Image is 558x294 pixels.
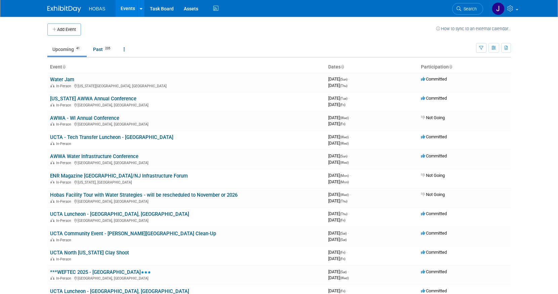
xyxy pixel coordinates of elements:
span: Not Going [421,173,445,178]
span: [DATE] [328,134,351,139]
div: [US_STATE][GEOGRAPHIC_DATA], [GEOGRAPHIC_DATA] [50,83,323,88]
span: [DATE] [328,275,349,280]
span: (Wed) [340,135,349,139]
div: [GEOGRAPHIC_DATA], [GEOGRAPHIC_DATA] [50,160,323,165]
a: UCTA North [US_STATE] Clay Shoot [50,250,129,256]
img: In-Person Event [50,122,54,126]
span: (Fri) [340,103,345,107]
a: UCTA Community Event - [PERSON_NAME][GEOGRAPHIC_DATA] Clean-Up [50,231,216,237]
span: (Fri) [340,251,345,254]
span: [DATE] [328,153,349,158]
div: [GEOGRAPHIC_DATA], [GEOGRAPHIC_DATA] [50,102,323,107]
span: Not Going [421,192,445,197]
span: (Wed) [340,193,349,197]
img: In-Person Event [50,257,54,260]
span: (Sat) [340,270,347,274]
th: Participation [418,61,511,73]
span: [DATE] [328,115,351,120]
a: Hobas Facility Tour with Water Strategies - will be rescheduled to November or 2026 [50,192,238,198]
span: In-Person [56,257,73,261]
span: - [348,153,349,158]
span: Committed [421,77,447,82]
span: - [350,173,351,178]
span: (Fri) [340,218,345,222]
span: Committed [421,269,447,274]
span: [DATE] [328,250,347,255]
span: (Sun) [340,154,347,158]
span: Not Going [421,115,445,120]
span: [DATE] [328,173,351,178]
span: Committed [421,211,447,216]
span: 235 [103,46,112,51]
span: [DATE] [328,179,349,184]
span: In-Person [56,161,73,165]
a: Sort by Start Date [341,64,344,69]
span: In-Person [56,199,73,204]
span: - [346,288,347,293]
span: (Wed) [340,161,349,164]
span: (Fri) [340,289,345,293]
span: [DATE] [328,192,351,197]
a: AWWA Water Infrastructure Conference [50,153,138,159]
img: In-Person Event [50,199,54,203]
span: (Mon) [340,174,349,178]
a: Upcoming41 [47,43,87,56]
span: In-Person [56,218,73,223]
span: [DATE] [328,217,345,223]
span: (Sun) [340,78,347,81]
span: (Sat) [340,238,347,242]
span: (Tue) [340,97,347,100]
span: [DATE] [328,211,349,216]
span: (Fri) [340,122,345,126]
div: [GEOGRAPHIC_DATA], [GEOGRAPHIC_DATA] [50,121,323,127]
span: (Wed) [340,116,349,120]
span: [DATE] [328,288,347,293]
span: [DATE] [328,141,349,146]
span: (Fri) [340,257,345,261]
span: - [350,115,351,120]
span: [DATE] [328,77,349,82]
span: (Thu) [340,212,347,216]
span: Committed [421,250,447,255]
span: Committed [421,96,447,101]
th: Dates [326,61,418,73]
img: In-Person Event [50,276,54,280]
img: Jennifer Jensen [492,2,505,15]
span: In-Person [56,142,73,146]
a: Search [452,3,483,15]
span: [DATE] [328,237,347,242]
span: [DATE] [328,256,345,261]
div: [GEOGRAPHIC_DATA], [GEOGRAPHIC_DATA] [50,198,323,204]
span: [DATE] [328,269,349,274]
a: How to sync to an external calendar... [436,26,511,31]
span: (Thu) [340,199,347,203]
span: [DATE] [328,160,349,165]
span: [DATE] [328,121,345,126]
a: UCTA - Tech Transfer Luncheon - [GEOGRAPHIC_DATA] [50,134,173,140]
span: - [346,250,347,255]
img: In-Person Event [50,142,54,145]
a: ENR Magazine [GEOGRAPHIC_DATA]/NJ Infrastructure Forum [50,173,188,179]
a: Sort by Event Name [62,64,66,69]
th: Event [47,61,326,73]
span: In-Person [56,276,73,281]
span: - [348,231,349,236]
span: - [348,269,349,274]
div: [US_STATE], [GEOGRAPHIC_DATA] [50,179,323,185]
img: ExhibitDay [47,6,81,12]
span: In-Person [56,180,73,185]
span: [DATE] [328,102,345,107]
span: - [348,211,349,216]
span: In-Person [56,103,73,107]
a: Sort by Participation Type [449,64,452,69]
img: In-Person Event [50,161,54,164]
span: Search [461,6,477,11]
span: (Mon) [340,180,349,184]
a: UCTA Luncheon - [GEOGRAPHIC_DATA], [GEOGRAPHIC_DATA] [50,211,189,217]
img: In-Person Event [50,218,54,222]
span: [DATE] [328,96,349,101]
img: In-Person Event [50,180,54,184]
span: - [350,192,351,197]
a: Water Jam [50,77,74,83]
span: Committed [421,231,447,236]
